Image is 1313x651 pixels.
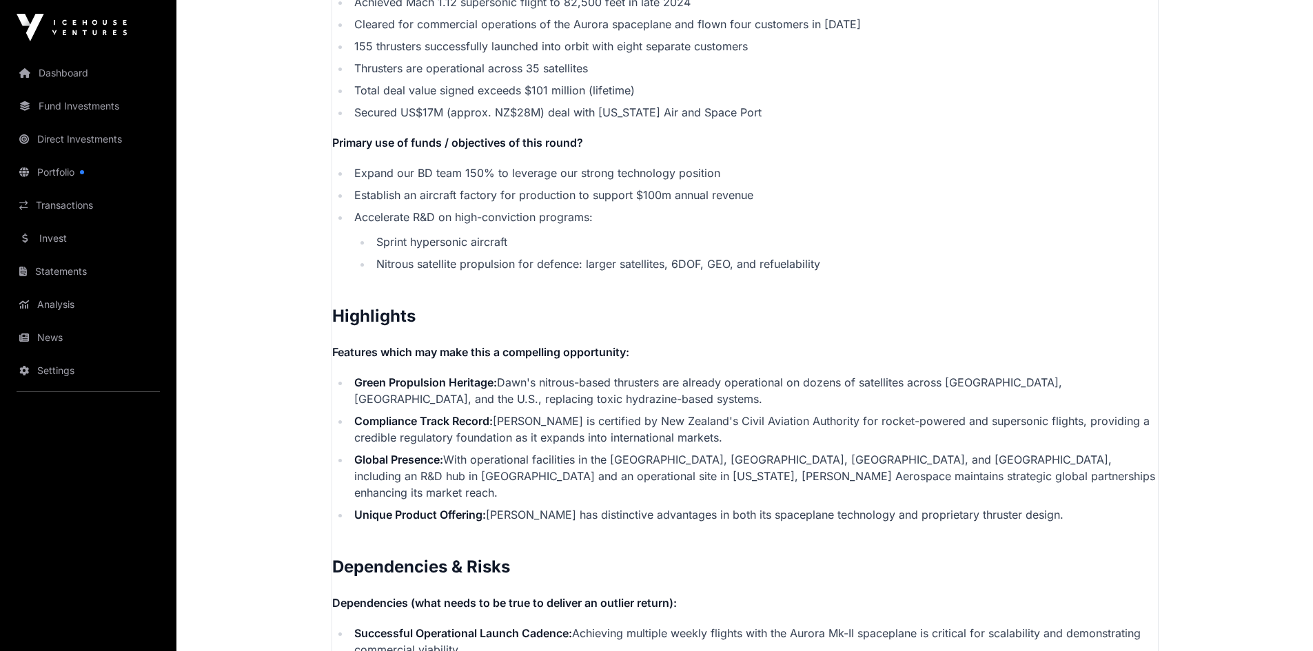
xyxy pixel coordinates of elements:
[350,16,1158,32] li: Cleared for commercial operations of the Aurora spaceplane and flown four customers in [DATE]
[350,209,1158,272] li: Accelerate R&D on high-conviction programs:
[332,305,1158,327] h2: Highlights
[372,234,1158,250] li: Sprint hypersonic aircraft
[11,91,165,121] a: Fund Investments
[11,58,165,88] a: Dashboard
[332,345,629,359] strong: Features which may make this a compelling opportunity:
[350,38,1158,54] li: 155 thrusters successfully launched into orbit with eight separate customers
[11,355,165,386] a: Settings
[1244,585,1313,651] iframe: Chat Widget
[350,374,1158,407] li: Dawn's nitrous-based thrusters are already operational on dozens of satellites across [GEOGRAPHIC...
[332,556,1158,578] h2: Dependencies & Risks
[11,124,165,154] a: Direct Investments
[354,375,497,389] strong: Green Propulsion Heritage:
[11,256,165,287] a: Statements
[332,136,583,149] strong: Primary use of funds / objectives of this round?
[332,596,677,610] strong: Dependencies (what needs to be true to deliver an outlier return):
[354,453,443,466] strong: Global Presence:
[350,104,1158,121] li: Secured US$17M (approx. NZ$28M) deal with [US_STATE] Air and Space Port
[350,413,1158,446] li: [PERSON_NAME] is certified by New Zealand's Civil Aviation Authority for rocket-powered and super...
[350,451,1158,501] li: With operational facilities in the [GEOGRAPHIC_DATA], [GEOGRAPHIC_DATA], [GEOGRAPHIC_DATA], and [...
[350,506,1158,523] li: [PERSON_NAME] has distinctive advantages in both its spaceplane technology and proprietary thrust...
[350,165,1158,181] li: Expand our BD team 150% to leverage our strong technology position
[350,82,1158,99] li: Total deal value signed exceeds $101 million (lifetime)
[17,14,127,41] img: Icehouse Ventures Logo
[11,289,165,320] a: Analysis
[11,223,165,254] a: Invest
[11,190,165,220] a: Transactions
[11,157,165,187] a: Portfolio
[350,187,1158,203] li: Establish an aircraft factory for production to support $100m annual revenue
[350,60,1158,76] li: Thrusters are operational across 35 satellites
[354,626,572,640] strong: Successful Operational Launch Cadence:
[11,322,165,353] a: News
[354,414,493,428] strong: Compliance Track Record:
[354,508,486,521] strong: Unique Product Offering:
[372,256,1158,272] li: Nitrous satellite propulsion for defence: larger satellites, 6DOF, GEO, and refuelability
